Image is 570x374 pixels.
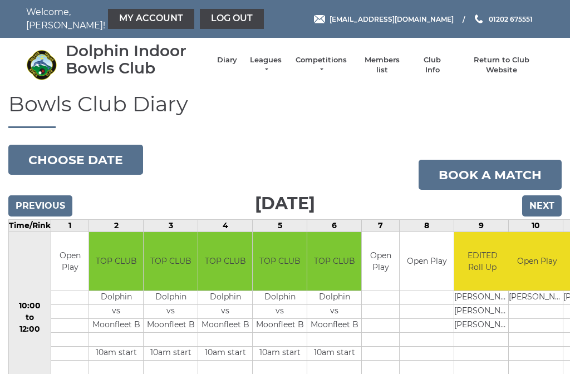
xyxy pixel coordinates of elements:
[294,55,348,75] a: Competitions
[51,220,89,232] td: 1
[198,291,252,304] td: Dolphin
[89,346,143,360] td: 10am start
[200,9,264,29] a: Log out
[509,291,565,304] td: [PERSON_NAME]
[307,304,361,318] td: vs
[253,318,307,332] td: Moonfleet B
[400,232,454,291] td: Open Play
[307,220,362,232] td: 6
[489,14,533,23] span: 01202 675551
[522,195,562,216] input: Next
[248,55,283,75] a: Leagues
[416,55,449,75] a: Club Info
[89,304,143,318] td: vs
[198,318,252,332] td: Moonfleet B
[253,232,307,291] td: TOP CLUB
[144,304,198,318] td: vs
[509,220,563,232] td: 10
[89,318,143,332] td: Moonfleet B
[144,291,198,304] td: Dolphin
[454,304,510,318] td: [PERSON_NAME]
[89,220,144,232] td: 2
[253,220,307,232] td: 5
[26,6,232,32] nav: Welcome, [PERSON_NAME]!
[400,220,454,232] td: 8
[9,220,51,232] td: Time/Rink
[144,232,198,291] td: TOP CLUB
[144,220,198,232] td: 3
[454,318,510,332] td: [PERSON_NAME]
[198,232,252,291] td: TOP CLUB
[454,291,510,304] td: [PERSON_NAME]
[108,9,194,29] a: My Account
[198,304,252,318] td: vs
[8,195,72,216] input: Previous
[8,145,143,175] button: Choose date
[460,55,544,75] a: Return to Club Website
[330,14,454,23] span: [EMAIL_ADDRESS][DOMAIN_NAME]
[307,318,361,332] td: Moonfleet B
[89,291,143,304] td: Dolphin
[144,346,198,360] td: 10am start
[314,14,454,24] a: Email [EMAIL_ADDRESS][DOMAIN_NAME]
[253,346,307,360] td: 10am start
[253,304,307,318] td: vs
[314,15,325,23] img: Email
[475,14,483,23] img: Phone us
[66,42,206,77] div: Dolphin Indoor Bowls Club
[198,220,253,232] td: 4
[454,232,510,291] td: EDITED Roll Up
[419,160,562,190] a: Book a match
[51,232,89,291] td: Open Play
[307,346,361,360] td: 10am start
[362,220,400,232] td: 7
[454,220,509,232] td: 9
[89,232,143,291] td: TOP CLUB
[26,50,57,80] img: Dolphin Indoor Bowls Club
[307,232,361,291] td: TOP CLUB
[144,318,198,332] td: Moonfleet B
[362,232,399,291] td: Open Play
[8,92,562,129] h1: Bowls Club Diary
[307,291,361,304] td: Dolphin
[217,55,237,65] a: Diary
[198,346,252,360] td: 10am start
[253,291,307,304] td: Dolphin
[509,232,565,291] td: Open Play
[358,55,405,75] a: Members list
[473,14,533,24] a: Phone us 01202 675551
